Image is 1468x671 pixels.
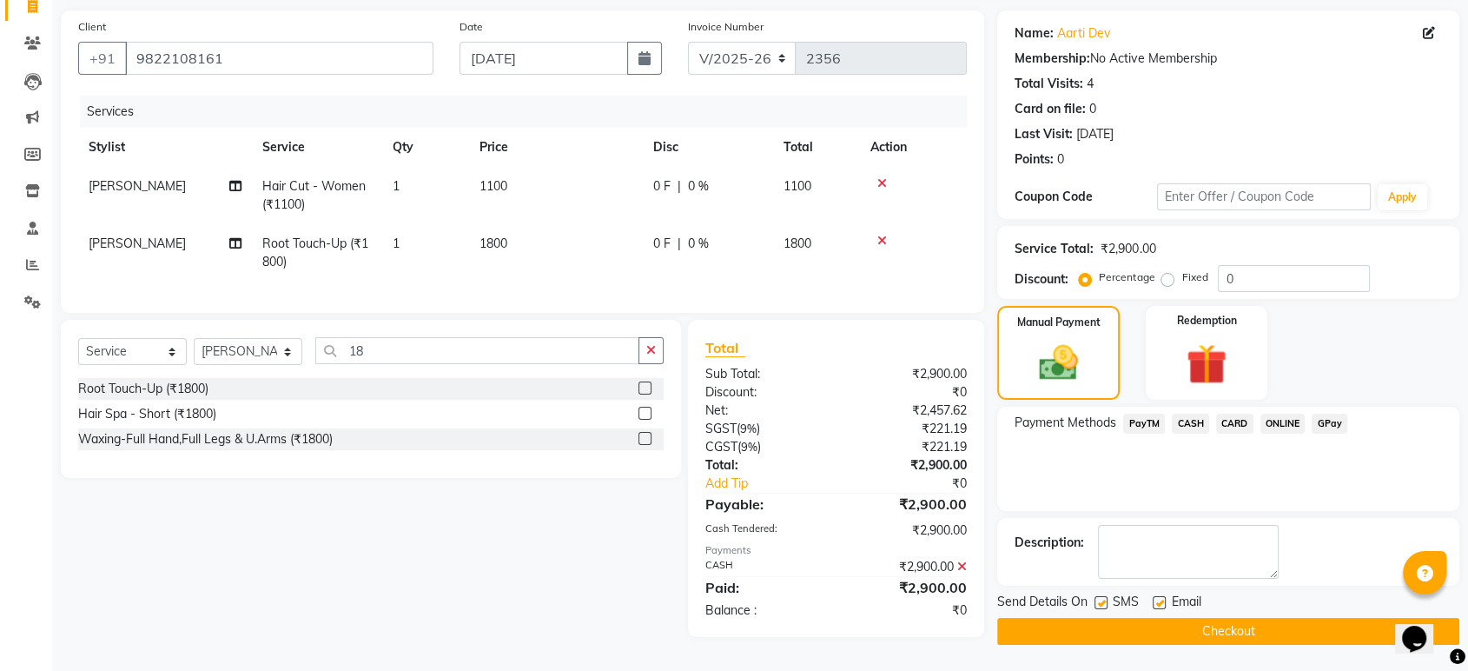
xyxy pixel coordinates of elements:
[315,337,639,364] input: Search or Scan
[836,456,981,475] div: ₹2,900.00
[1015,534,1084,552] div: Description:
[78,430,333,448] div: Waxing-Full Hand,Full Legs & U.Arms (₹1800)
[678,235,681,253] span: |
[89,236,186,251] span: [PERSON_NAME]
[784,178,811,194] span: 1100
[692,420,836,438] div: ( )
[1172,414,1209,434] span: CASH
[1157,183,1371,210] input: Enter Offer / Coupon Code
[705,439,737,455] span: CGST
[688,19,764,35] label: Invoice Number
[1015,414,1116,432] span: Payment Methods
[78,405,216,423] div: Hair Spa - Short (₹1800)
[1015,240,1094,258] div: Service Total:
[382,128,469,167] th: Qty
[78,42,127,75] button: +91
[1015,50,1442,68] div: No Active Membership
[1015,188,1157,206] div: Coupon Code
[125,42,433,75] input: Search by Name/Mobile/Email/Code
[1171,593,1200,615] span: Email
[78,19,106,35] label: Client
[469,128,643,167] th: Price
[692,558,836,576] div: CASH
[89,178,186,194] span: [PERSON_NAME]
[773,128,860,167] th: Total
[836,383,981,402] div: ₹0
[1087,75,1094,93] div: 4
[705,339,745,357] span: Total
[78,128,252,167] th: Stylist
[740,422,757,435] span: 9%
[1123,414,1165,434] span: PayTM
[1015,50,1090,68] div: Membership:
[836,558,981,576] div: ₹2,900.00
[784,236,811,251] span: 1800
[1101,240,1155,258] div: ₹2,900.00
[1176,313,1236,329] label: Redemption
[479,178,507,194] span: 1100
[1378,184,1427,210] button: Apply
[692,456,836,475] div: Total:
[1017,315,1101,330] label: Manual Payment
[1057,150,1064,169] div: 0
[252,128,382,167] th: Service
[653,177,671,196] span: 0 F
[80,96,980,128] div: Services
[1015,125,1073,143] div: Last Visit:
[1015,75,1083,93] div: Total Visits:
[78,380,208,398] div: Root Touch-Up (₹1800)
[1015,100,1086,118] div: Card on file:
[836,420,981,438] div: ₹221.19
[1015,150,1054,169] div: Points:
[393,178,400,194] span: 1
[836,365,981,383] div: ₹2,900.00
[836,601,981,620] div: ₹0
[705,543,967,558] div: Payments
[692,494,836,515] div: Payable:
[692,475,860,493] a: Add Tip
[692,601,836,620] div: Balance :
[692,402,836,420] div: Net:
[692,365,836,383] div: Sub Total:
[741,440,757,454] span: 9%
[1113,593,1139,615] span: SMS
[1076,125,1114,143] div: [DATE]
[479,236,507,251] span: 1800
[1057,24,1110,43] a: Aarti Dev
[836,438,981,456] div: ₹221.19
[460,19,483,35] label: Date
[1099,269,1154,285] label: Percentage
[678,177,681,196] span: |
[653,235,671,253] span: 0 F
[393,236,400,251] span: 1
[1181,269,1207,285] label: Fixed
[692,438,836,456] div: ( )
[1174,339,1239,389] img: _gift.svg
[262,236,368,269] span: Root Touch-Up (₹1800)
[1312,414,1347,434] span: GPay
[997,593,1088,615] span: Send Details On
[1015,270,1068,289] div: Discount:
[692,383,836,402] div: Discount:
[860,128,967,167] th: Action
[997,618,1459,645] button: Checkout
[1015,24,1054,43] div: Name:
[688,177,709,196] span: 0 %
[836,522,981,540] div: ₹2,900.00
[692,577,836,598] div: Paid:
[692,522,836,540] div: Cash Tendered:
[262,178,366,212] span: Hair Cut - Women (₹1100)
[1089,100,1096,118] div: 0
[705,421,737,436] span: SGST
[836,402,981,420] div: ₹2,457.62
[643,128,773,167] th: Disc
[1216,414,1253,434] span: CARD
[860,475,980,493] div: ₹0
[1260,414,1306,434] span: ONLINE
[1395,601,1451,654] iframe: chat widget
[836,577,981,598] div: ₹2,900.00
[688,235,709,253] span: 0 %
[836,494,981,515] div: ₹2,900.00
[1027,341,1089,385] img: _cash.svg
